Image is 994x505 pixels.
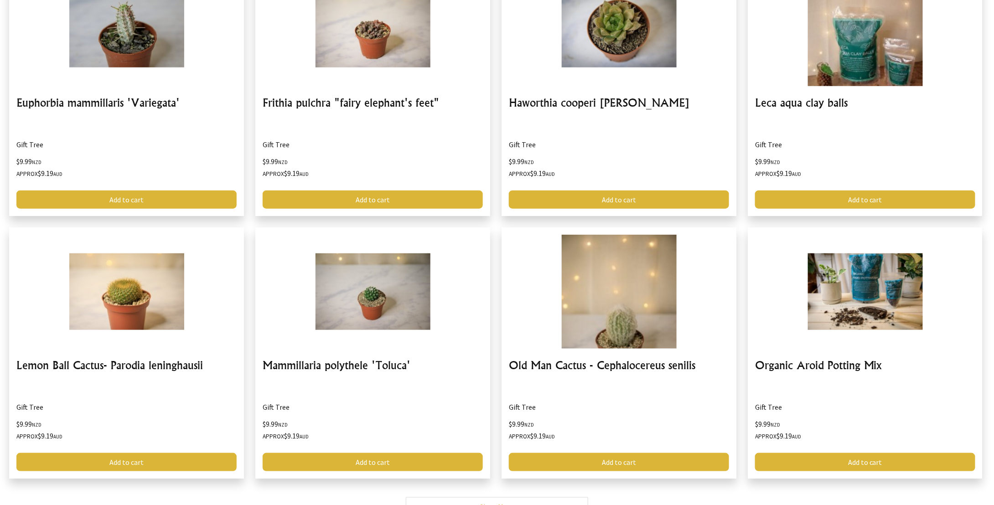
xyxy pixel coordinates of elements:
[509,453,729,471] a: Add to cart
[16,453,237,471] a: Add to cart
[755,453,975,471] a: Add to cart
[263,453,483,471] a: Add to cart
[263,191,483,209] a: Add to cart
[509,191,729,209] a: Add to cart
[16,191,237,209] a: Add to cart
[755,191,975,209] a: Add to cart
